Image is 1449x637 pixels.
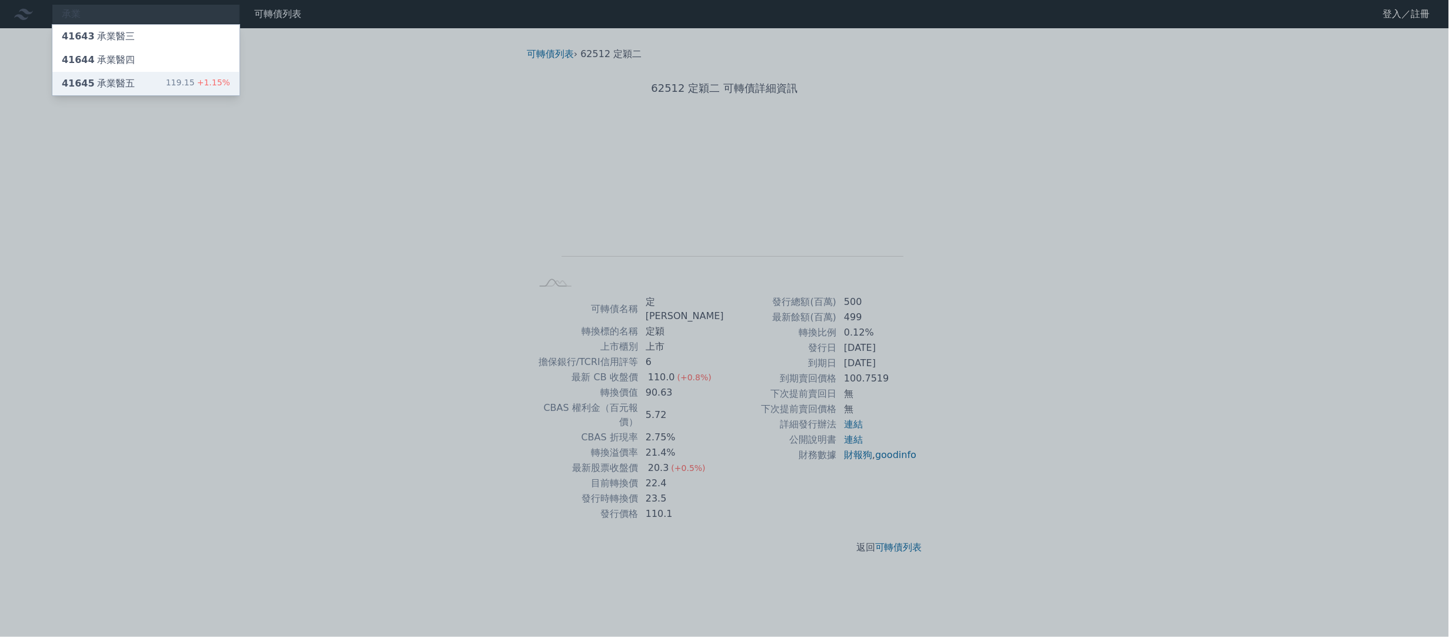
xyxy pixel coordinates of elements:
[62,78,95,89] span: 41645
[52,48,240,72] a: 41644承業醫四
[62,53,135,67] div: 承業醫四
[166,77,230,91] div: 119.15
[62,54,95,65] span: 41644
[52,25,240,48] a: 41643承業醫三
[195,78,230,87] span: +1.15%
[62,77,135,91] div: 承業醫五
[62,31,95,42] span: 41643
[52,72,240,95] a: 41645承業醫五 119.15+1.15%
[62,29,135,44] div: 承業醫三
